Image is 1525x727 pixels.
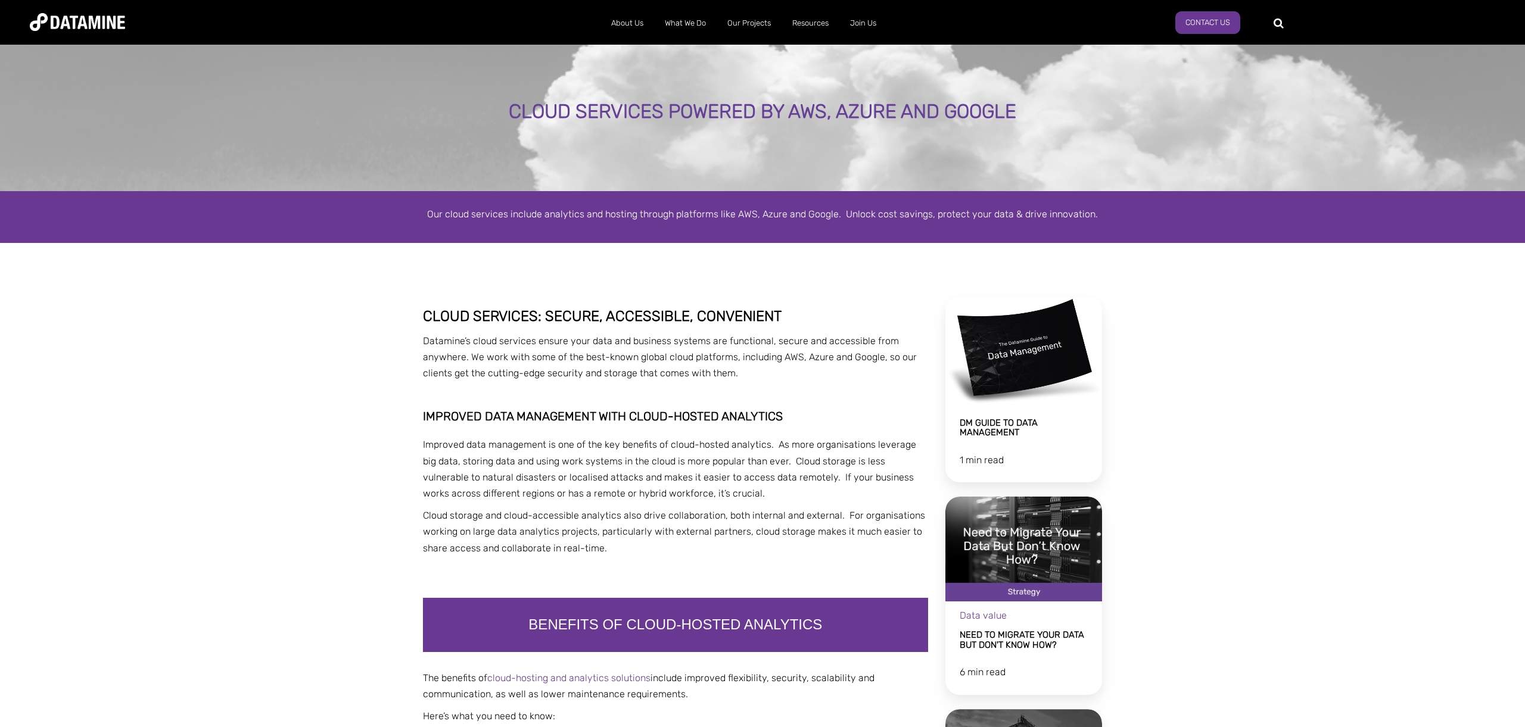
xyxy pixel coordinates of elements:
[423,510,925,553] span: Cloud storage and cloud-accessible analytics also drive collaboration, both internal and external...
[423,308,782,325] span: Cloud services: Secure, accessible, convenient
[1175,11,1240,34] a: Contact Us
[423,333,928,382] p: Datamine’s cloud services ensure your data and business systems are functional, secure and access...
[30,13,125,31] img: Datamine
[487,672,651,684] a: cloud-hosting and analytics solutions
[717,8,782,39] a: Our Projects
[423,439,916,499] span: Improved data management is one of the key benefits of cloud-hosted analytics. As more organisati...
[839,8,887,39] a: Join Us
[423,708,928,724] p: Here’s what you need to know:
[528,616,822,632] span: BENEFITS OF CLOUD-HOSTED ANALYTICS
[168,101,1358,123] div: Cloud Services Powered by AWS, Azure and Google
[423,206,1102,222] p: Our cloud services include analytics and hosting through platforms like AWS, Azure and Google. Un...
[423,409,783,423] span: Improved data management with cloud-hosted analytics
[782,8,839,39] a: Resources
[960,610,1007,621] span: Data value
[654,8,717,39] a: What We Do
[423,670,928,702] p: The benefits of include improved flexibility, security, scalability and communication, as well as...
[600,8,654,39] a: About Us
